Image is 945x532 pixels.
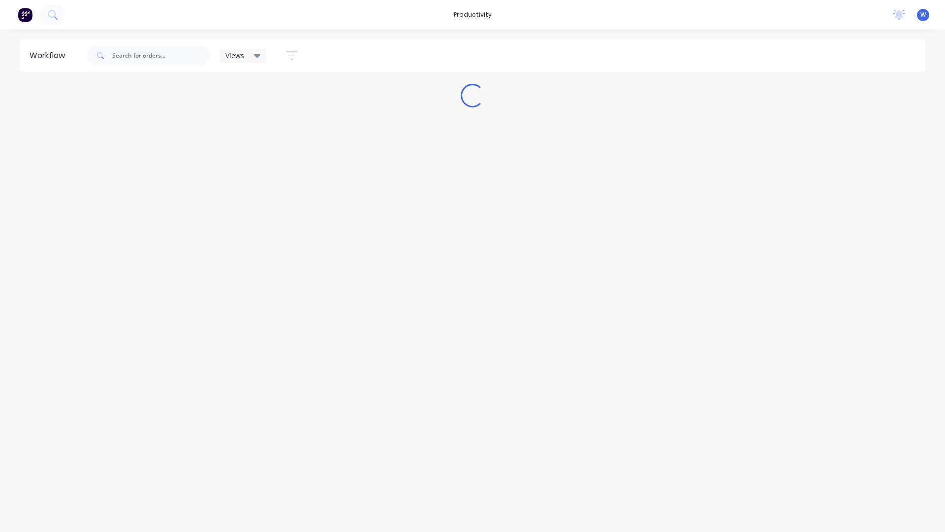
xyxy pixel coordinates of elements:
[18,7,32,22] img: Factory
[225,50,244,61] span: Views
[112,46,210,66] input: Search for orders...
[30,50,70,62] div: Workflow
[449,7,497,22] div: productivity
[920,10,926,19] span: W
